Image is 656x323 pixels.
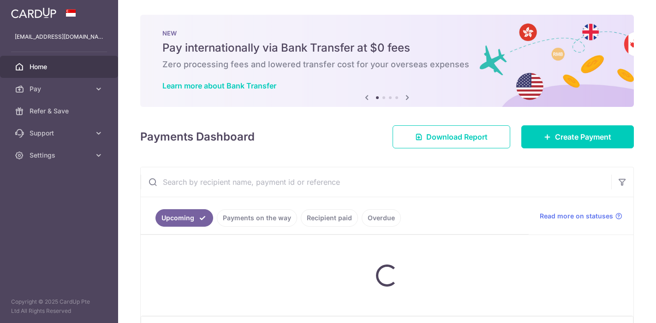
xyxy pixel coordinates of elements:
a: Payments on the way [217,209,297,227]
span: Home [30,62,90,71]
a: Download Report [393,125,510,148]
p: [EMAIL_ADDRESS][DOMAIN_NAME] [15,32,103,41]
a: Overdue [362,209,401,227]
a: Recipient paid [301,209,358,227]
img: CardUp [11,7,56,18]
span: Download Report [426,131,488,142]
a: Learn more about Bank Transfer [162,81,276,90]
h6: Zero processing fees and lowered transfer cost for your overseas expenses [162,59,612,70]
span: Create Payment [555,131,611,142]
a: Upcoming [155,209,213,227]
span: Pay [30,84,90,94]
span: Settings [30,151,90,160]
a: Create Payment [521,125,634,148]
input: Search by recipient name, payment id or reference [141,167,611,197]
img: Bank transfer banner [140,15,634,107]
h4: Payments Dashboard [140,129,255,145]
span: Refer & Save [30,106,90,116]
h5: Pay internationally via Bank Transfer at $0 fees [162,41,612,55]
a: Read more on statuses [540,211,622,221]
span: Read more on statuses [540,211,613,221]
p: NEW [162,29,612,37]
span: Support [30,129,90,138]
